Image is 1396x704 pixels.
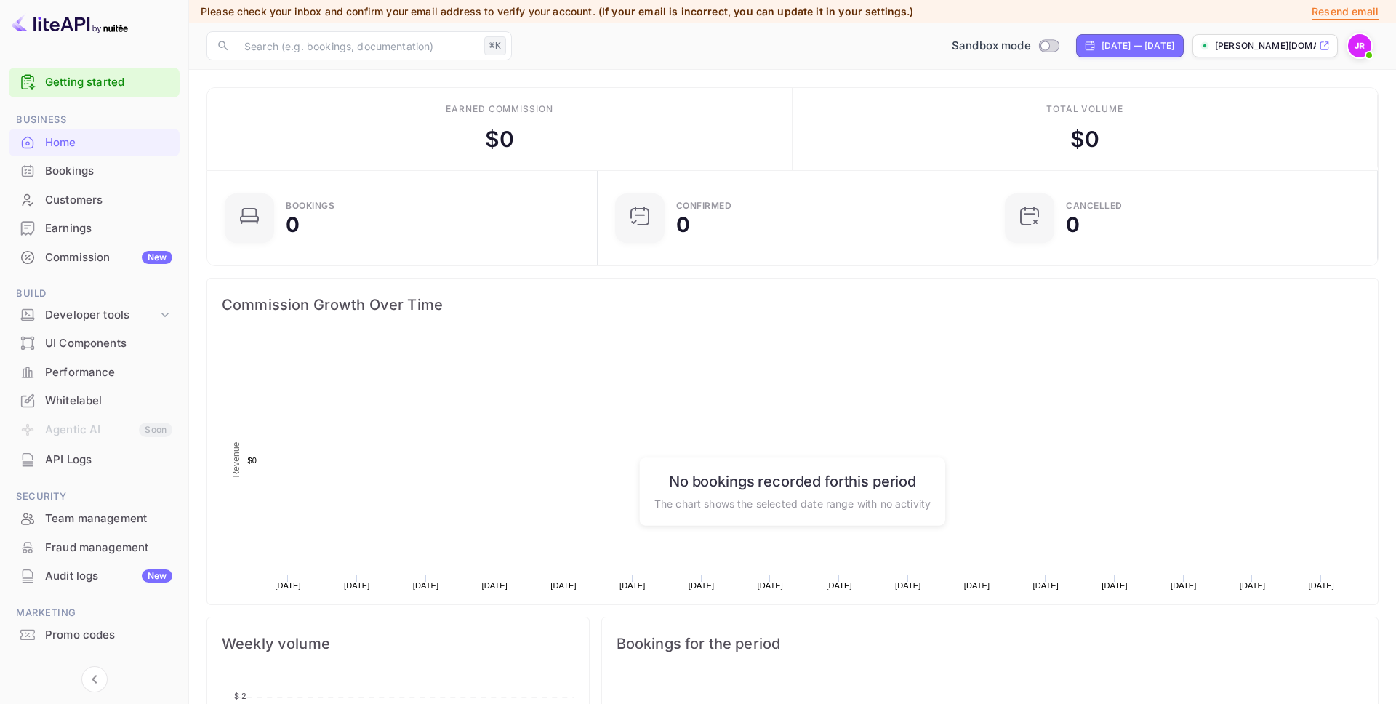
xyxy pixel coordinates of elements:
a: Fraud management [9,534,180,561]
a: Performance [9,359,180,385]
a: Getting started [45,74,172,91]
div: Customers [9,186,180,215]
span: Weekly volume [222,632,574,655]
a: CommissionNew [9,244,180,271]
text: Revenue [781,604,818,614]
text: [DATE] [1102,581,1128,590]
div: New [142,251,172,264]
a: Customers [9,186,180,213]
div: Performance [9,359,180,387]
a: Bookings [9,157,180,184]
div: Developer tools [45,307,158,324]
div: Whitelabel [9,387,180,415]
text: [DATE] [1171,581,1197,590]
span: (If your email is incorrect, you can update it in your settings.) [598,5,914,17]
div: New [142,569,172,583]
div: Developer tools [9,303,180,328]
div: API Logs [45,452,172,468]
div: 0 [286,215,300,235]
text: [DATE] [757,581,783,590]
div: Team management [9,505,180,533]
div: ⌘K [484,36,506,55]
text: [DATE] [895,581,921,590]
span: Sandbox mode [952,38,1031,55]
img: LiteAPI logo [12,12,128,35]
div: Earnings [45,220,172,237]
div: Bookings [286,201,334,210]
span: Business [9,112,180,128]
text: [DATE] [689,581,715,590]
div: Getting started [9,68,180,97]
text: [DATE] [481,581,508,590]
div: API Logs [9,446,180,474]
p: The chart shows the selected date range with no activity [654,495,931,511]
div: CommissionNew [9,244,180,272]
span: Commission Growth Over Time [222,293,1363,316]
a: Home [9,129,180,156]
div: Switch to Production mode [946,38,1064,55]
div: CANCELLED [1066,201,1123,210]
span: Marketing [9,605,180,621]
text: [DATE] [275,581,301,590]
div: Bookings [45,163,172,180]
div: Commission [45,249,172,266]
a: UI Components [9,329,180,356]
a: Promo codes [9,621,180,648]
div: UI Components [45,335,172,352]
div: 0 [676,215,690,235]
text: [DATE] [550,581,577,590]
text: $0 [247,456,257,465]
p: Resend email [1312,4,1379,20]
div: $ 0 [485,123,514,156]
text: [DATE] [1240,581,1266,590]
div: Team management [45,511,172,527]
div: UI Components [9,329,180,358]
span: Build [9,286,180,302]
input: Search (e.g. bookings, documentation) [236,31,478,60]
a: API Logs [9,446,180,473]
text: [DATE] [413,581,439,590]
text: [DATE] [826,581,852,590]
span: Security [9,489,180,505]
div: Customers [45,192,172,209]
h6: No bookings recorded for this period [654,472,931,489]
text: [DATE] [1032,581,1059,590]
button: Collapse navigation [81,666,108,692]
div: Promo codes [9,621,180,649]
div: Promo codes [45,627,172,644]
text: [DATE] [1308,581,1334,590]
a: Audit logsNew [9,562,180,589]
div: Performance [45,364,172,381]
div: $ 0 [1070,123,1099,156]
div: Audit logs [45,568,172,585]
div: Fraud management [9,534,180,562]
span: Please check your inbox and confirm your email address to verify your account. [201,5,595,17]
text: Revenue [231,441,241,477]
a: Earnings [9,215,180,241]
div: Fraud management [45,540,172,556]
div: Home [45,135,172,151]
div: 0 [1066,215,1080,235]
div: Earnings [9,215,180,243]
div: Total volume [1046,103,1124,116]
text: [DATE] [344,581,370,590]
span: Bookings for the period [617,632,1363,655]
tspan: $ 2 [234,691,246,701]
div: Audit logsNew [9,562,180,591]
div: Earned commission [446,103,553,116]
a: Whitelabel [9,387,180,414]
div: Confirmed [676,201,732,210]
a: Team management [9,505,180,532]
div: Home [9,129,180,157]
text: [DATE] [619,581,646,590]
div: Bookings [9,157,180,185]
div: Whitelabel [45,393,172,409]
text: [DATE] [964,581,990,590]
